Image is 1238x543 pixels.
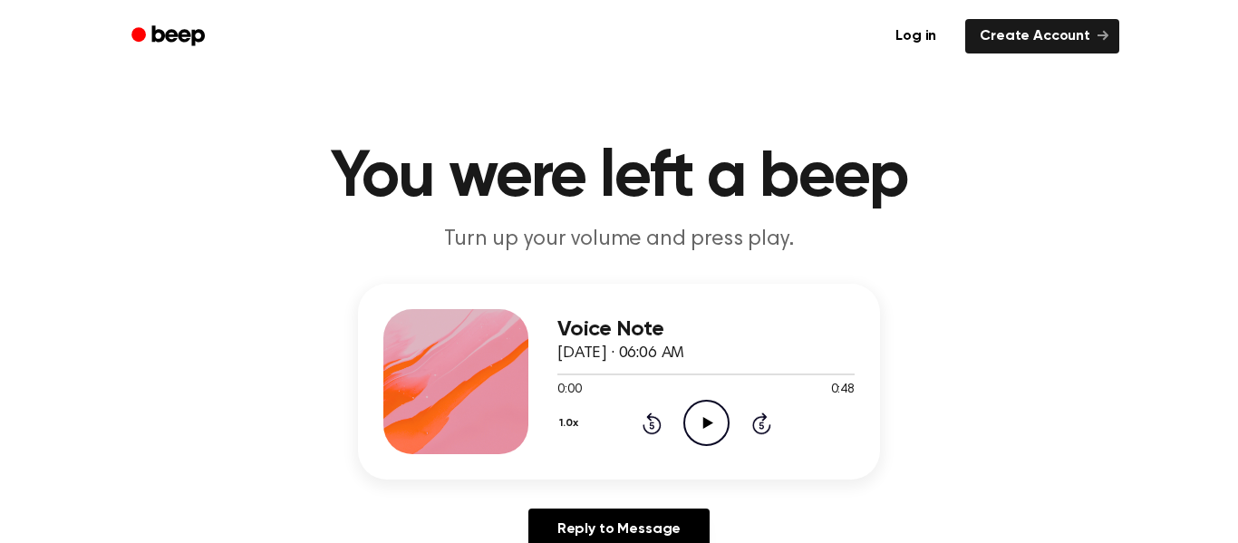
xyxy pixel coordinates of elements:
a: Log in [877,15,954,57]
span: 0:48 [831,381,855,400]
h3: Voice Note [557,317,855,342]
h1: You were left a beep [155,145,1083,210]
p: Turn up your volume and press play. [271,225,967,255]
span: [DATE] · 06:06 AM [557,345,684,362]
button: 1.0x [557,408,585,439]
a: Create Account [965,19,1119,53]
a: Beep [119,19,221,54]
span: 0:00 [557,381,581,400]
